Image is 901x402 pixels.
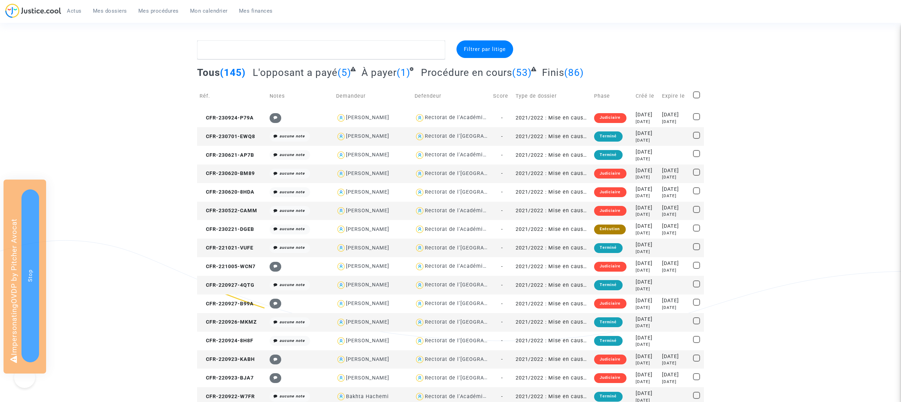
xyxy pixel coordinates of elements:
[425,263,513,269] div: Rectorat de l'Académie de Créteil
[346,115,389,121] div: [PERSON_NAME]
[636,371,657,379] div: [DATE]
[279,245,305,250] i: aucune note
[594,280,622,290] div: Terminé
[594,317,622,327] div: Terminé
[336,243,346,253] img: icon-user.svg
[267,84,334,109] td: Notes
[513,276,592,294] td: 2021/2022 : Mise en cause de la responsabilité de l'Etat pour non remplacement des professeurs/en...
[200,134,255,140] span: CFR-230701-EWQ8
[594,225,625,234] div: Exécution
[501,264,503,270] span: -
[415,373,425,383] img: icon-user.svg
[513,84,592,109] td: Type de dossier
[397,67,410,78] span: (1)
[87,6,133,16] a: Mes dossiers
[336,206,346,216] img: icon-user.svg
[200,319,257,325] span: CFR-220926-MKMZ
[662,222,688,230] div: [DATE]
[425,133,515,139] div: Rectorat de l'[GEOGRAPHIC_DATA]
[200,245,253,251] span: CFR-221021-VUFE
[412,84,491,109] td: Defendeur
[513,127,592,146] td: 2021/2022 : Mise en cause de la responsabilité de l'Etat pour non remplacement des professeurs/en...
[662,186,688,193] div: [DATE]
[425,394,568,400] div: Rectorat de l'Académie de Nancy-[GEOGRAPHIC_DATA]
[636,241,657,249] div: [DATE]
[662,297,688,305] div: [DATE]
[415,224,425,234] img: icon-user.svg
[512,67,532,78] span: (53)
[636,260,657,267] div: [DATE]
[200,375,254,381] span: CFR-220923-BJA7
[346,394,389,400] div: Bakhta Hachemi
[346,152,389,158] div: [PERSON_NAME]
[594,150,622,160] div: Terminé
[336,224,346,234] img: icon-user.svg
[361,67,397,78] span: À payer
[27,270,33,282] span: Stop
[633,84,660,109] td: Créé le
[336,150,346,160] img: icon-user.svg
[200,170,255,176] span: CFR-230620-BM89
[513,257,592,276] td: 2021/2022 : Mise en cause de la responsabilité de l'Etat pour non remplacement des professeurs/en...
[200,115,254,121] span: CFR-230924-P79A
[636,137,657,143] div: [DATE]
[501,226,503,232] span: -
[636,204,657,212] div: [DATE]
[636,390,657,397] div: [DATE]
[636,156,657,162] div: [DATE]
[425,189,515,195] div: Rectorat de l'[GEOGRAPHIC_DATA]
[636,342,657,348] div: [DATE]
[197,84,267,109] td: Réf.
[594,299,626,309] div: Judiciaire
[636,297,657,305] div: [DATE]
[513,220,592,239] td: 2021/2022 : Mise en cause de la responsabilité de l'Etat pour non remplacement des professeurs/en...
[190,8,228,14] span: Mon calendrier
[200,226,254,232] span: CFR-230221-DGEB
[200,189,254,195] span: CFR-230620-8HDA
[5,4,61,18] img: jc-logo.svg
[346,226,389,232] div: [PERSON_NAME]
[346,319,389,325] div: [PERSON_NAME]
[636,379,657,385] div: [DATE]
[200,301,254,307] span: CFR-220927-B99A
[636,360,657,366] div: [DATE]
[501,375,503,381] span: -
[662,174,688,180] div: [DATE]
[346,245,389,251] div: [PERSON_NAME]
[662,204,688,212] div: [DATE]
[336,336,346,346] img: icon-user.svg
[662,305,688,311] div: [DATE]
[636,148,657,156] div: [DATE]
[346,263,389,269] div: [PERSON_NAME]
[636,316,657,323] div: [DATE]
[334,84,412,109] td: Demandeur
[564,67,584,78] span: (86)
[501,115,503,121] span: -
[336,187,346,197] img: icon-user.svg
[279,208,305,213] i: aucune note
[279,320,305,324] i: aucune note
[501,394,503,400] span: -
[425,152,513,158] div: Rectorat de l'Académie de Créteil
[425,170,515,176] div: Rectorat de l'[GEOGRAPHIC_DATA]
[662,353,688,361] div: [DATE]
[279,227,305,231] i: aucune note
[501,245,503,251] span: -
[336,280,346,290] img: icon-user.svg
[491,84,513,109] td: Score
[61,6,87,16] a: Actus
[594,187,626,197] div: Judiciaire
[425,338,515,344] div: Rectorat de l'[GEOGRAPHIC_DATA]
[336,355,346,365] img: icon-user.svg
[279,283,305,287] i: aucune note
[138,8,179,14] span: Mes procédures
[594,336,622,346] div: Terminé
[415,243,425,253] img: icon-user.svg
[279,338,305,343] i: aucune note
[93,8,127,14] span: Mes dossiers
[346,208,389,214] div: [PERSON_NAME]
[594,169,626,179] div: Judiciaire
[425,300,515,306] div: Rectorat de l'[GEOGRAPHIC_DATA]
[662,267,688,273] div: [DATE]
[415,169,425,179] img: icon-user.svg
